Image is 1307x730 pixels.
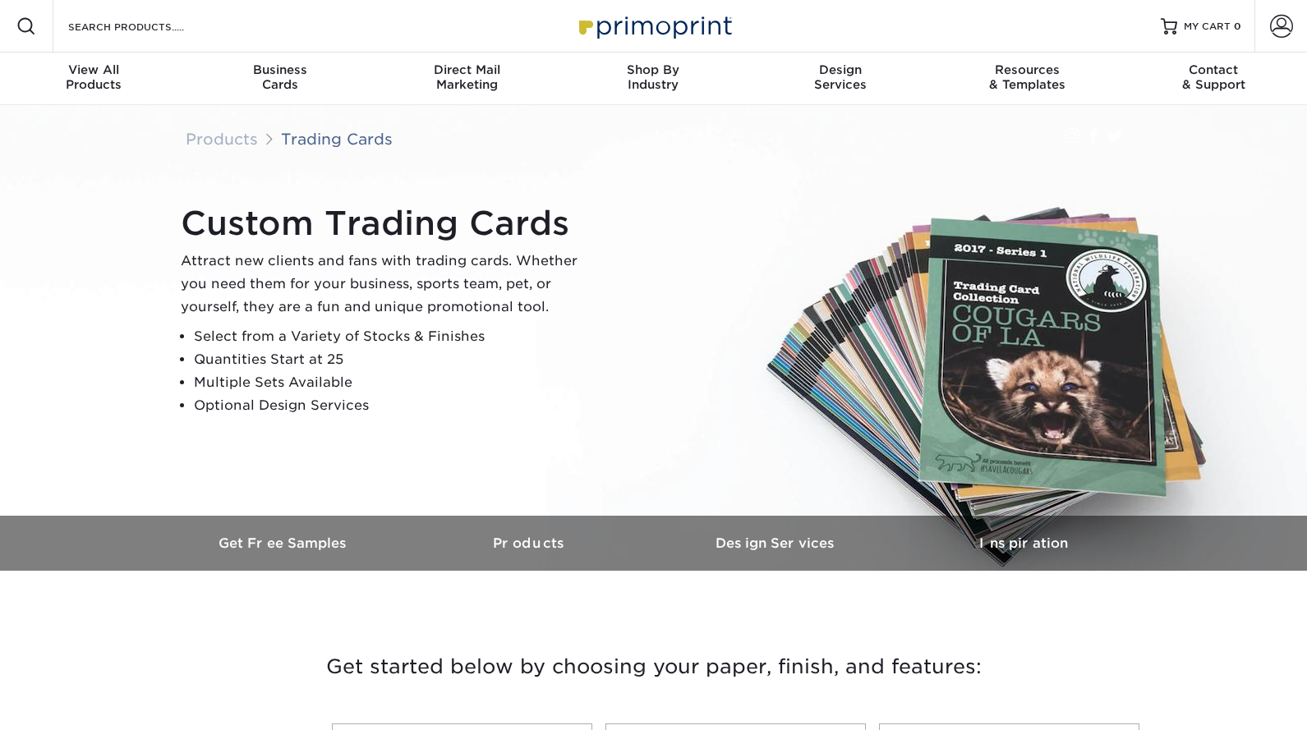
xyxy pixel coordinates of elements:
span: MY CART [1184,20,1231,34]
a: Inspiration [900,516,1147,571]
div: Services [747,62,933,92]
a: DesignServices [747,53,933,105]
span: Business [186,62,373,77]
a: Get Free Samples [161,516,407,571]
span: Contact [1121,62,1307,77]
p: Attract new clients and fans with trading cards. Whether you need them for your business, sports ... [181,250,591,319]
a: Shop ByIndustry [560,53,747,105]
a: Trading Cards [281,130,393,148]
iframe: Google Customer Reviews [4,680,140,724]
span: Direct Mail [374,62,560,77]
div: Marketing [374,62,560,92]
h3: Design Services [654,535,900,551]
div: Cards [186,62,373,92]
h3: Inspiration [900,535,1147,551]
span: Design [747,62,933,77]
li: Optional Design Services [194,394,591,417]
li: Select from a Variety of Stocks & Finishes [194,325,591,348]
li: Multiple Sets Available [194,371,591,394]
a: Products [407,516,654,571]
h3: Get Free Samples [161,535,407,551]
h3: Get started below by choosing your paper, finish, and features: [173,630,1134,704]
div: Industry [560,62,747,92]
span: Resources [933,62,1120,77]
div: & Support [1121,62,1307,92]
span: Shop By [560,62,747,77]
span: 0 [1234,21,1241,32]
a: Resources& Templates [933,53,1120,105]
input: SEARCH PRODUCTS..... [67,16,227,36]
a: BusinessCards [186,53,373,105]
a: Contact& Support [1121,53,1307,105]
a: Direct MailMarketing [374,53,560,105]
h1: Custom Trading Cards [181,204,591,243]
img: Primoprint [572,8,736,44]
a: Products [186,130,258,148]
li: Quantities Start at 25 [194,348,591,371]
div: & Templates [933,62,1120,92]
h3: Products [407,535,654,551]
a: Design Services [654,516,900,571]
